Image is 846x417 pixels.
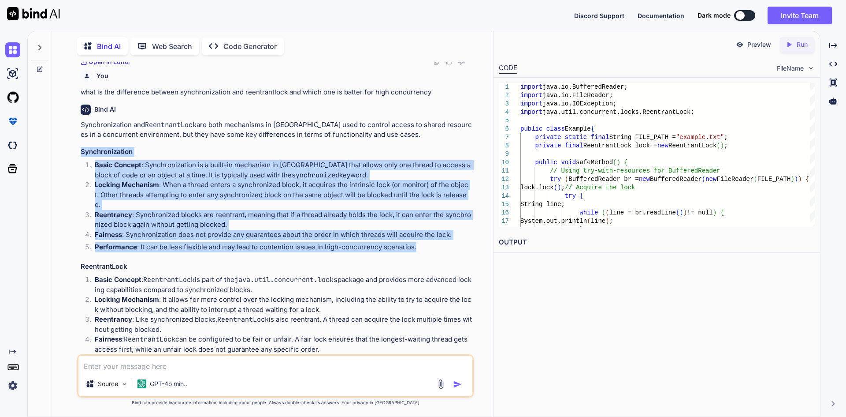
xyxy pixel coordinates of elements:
p: : is part of the package and provides more advanced locking capabilities compared to synchronized... [95,275,472,295]
strong: Performance [95,243,137,251]
span: // Using try-with-resources for BufferedReader [550,167,720,174]
img: settings [5,378,20,393]
span: ( [564,176,568,183]
div: 13 [499,184,509,192]
span: ReentrantLock [668,142,716,149]
p: Code Generator [223,41,277,52]
img: ai-studio [5,66,20,81]
div: 5 [499,116,509,125]
div: 1 [499,83,509,91]
span: Discord Support [574,12,624,19]
p: Run [797,40,808,49]
p: : Synchronization is a built-in mechanism in [GEOGRAPHIC_DATA] that allows only one thread to acc... [95,160,472,180]
span: while [579,209,598,216]
img: GPT-4o mini [137,379,146,388]
div: 16 [499,209,509,217]
code: java.util.concurrent.locks [234,275,338,284]
p: Bind can provide inaccurate information, including about people. Always double-check its answers.... [77,399,474,406]
div: 12 [499,175,509,184]
span: Documentation [638,12,684,19]
span: import [520,109,542,116]
span: line [590,218,605,225]
span: java.io.IOException; [542,100,616,107]
span: ( [605,209,609,216]
span: String FILE_PATH = [609,134,675,141]
h6: You [96,71,108,80]
strong: Fairness [95,335,122,343]
strong: Basic Concept [95,161,141,169]
code: ReentrantLock [143,275,195,284]
span: ; [724,134,727,141]
p: Source [98,379,118,388]
span: ( [553,184,557,191]
p: : Synchronized blocks are reentrant, meaning that if a thread already holds the lock, it can ente... [95,210,472,230]
span: ) [794,176,798,183]
span: ; [724,142,727,149]
img: icon [453,380,462,389]
p: Synchronization and are both mechanisms in [GEOGRAPHIC_DATA] used to control access to shared res... [81,120,472,140]
img: githubLight [5,90,20,105]
div: 6 [499,125,509,133]
span: ( [701,176,705,183]
span: public [535,159,557,166]
div: 8 [499,142,509,150]
span: FILE_PATH [757,176,790,183]
p: Preview [747,40,771,49]
span: ( [676,209,679,216]
div: 17 [499,217,509,225]
span: ( [716,142,720,149]
span: ( [587,218,590,225]
img: Bind AI [7,7,60,20]
span: java.util.concurrent.locks.ReentrantLock; [542,109,694,116]
strong: Reentrancy [95,210,132,219]
span: ( [613,159,616,166]
img: chevron down [807,64,815,72]
img: Pick Models [121,380,128,388]
span: BufferedReader br = [568,176,639,183]
h2: OUTPUT [493,232,820,253]
span: import [520,100,542,107]
span: { [624,159,627,166]
img: attachment [436,379,446,389]
img: darkCloudIdeIcon [5,138,20,153]
strong: Locking Mechanism [95,295,159,304]
span: safeMethod [576,159,613,166]
span: import [520,83,542,90]
span: ) [790,176,794,183]
img: chat [5,42,20,57]
div: 9 [499,150,509,158]
p: what is the difference between synchronization and reentrantlock and which one is batter for high... [81,87,472,98]
div: 11 [499,167,509,175]
span: { [720,209,724,216]
strong: Fairness [95,230,122,239]
span: java.io.FileReader; [542,92,613,99]
p: : Like synchronized blocks, is also reentrant. A thread can acquire the lock multiple times witho... [95,315,472,334]
h3: Synchronization [81,147,472,157]
span: lock.lock [520,184,554,191]
span: void [561,159,576,166]
span: { [805,176,809,183]
p: : It allows for more control over the locking mechanism, including the ability to try to acquire ... [95,295,472,315]
div: 14 [499,192,509,200]
span: final [590,134,609,141]
p: : It can be less flexible and may lead to contention issues in high-concurrency scenarios. [95,242,472,252]
div: 3 [499,100,509,108]
p: : When a thread enters a synchronized block, it acquires the intrinsic lock (or monitor) of the o... [95,180,472,210]
button: Documentation [638,11,684,20]
span: ) [720,142,724,149]
p: Bind AI [97,41,121,52]
span: final [564,142,583,149]
span: { [590,125,594,132]
span: { [579,192,583,199]
span: "example.txt" [676,134,724,141]
span: try [550,176,561,183]
div: 2 [499,91,509,100]
span: Dark mode [698,11,731,20]
div: 15 [499,200,509,209]
p: : Synchronization does not provide any guarantees about the order in which threads will acquire t... [95,230,472,240]
span: line = br.readLine [609,209,675,216]
strong: Basic Concept [95,275,141,284]
span: new [657,142,668,149]
p: GPT-4o min.. [150,379,187,388]
img: preview [736,41,744,49]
